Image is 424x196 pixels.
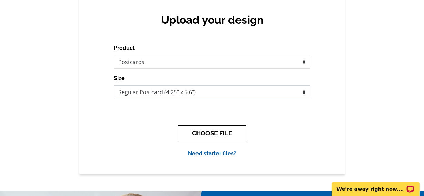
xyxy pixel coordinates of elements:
a: Need starter files? [188,150,236,157]
label: Product [114,44,135,52]
button: CHOOSE FILE [178,125,246,141]
label: Size [114,74,125,83]
iframe: LiveChat chat widget [327,174,424,196]
h2: Upload your design [121,13,303,26]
